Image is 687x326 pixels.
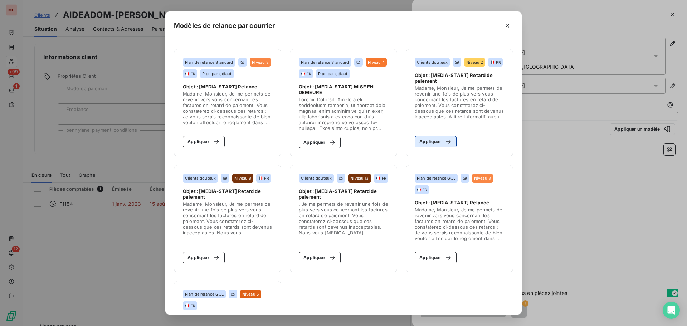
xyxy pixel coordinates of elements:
[183,188,272,200] span: Objet : [MEDIA-START] Retard de paiement
[474,176,491,180] span: Niveau 3
[202,72,232,76] span: Plan par défaut
[299,137,341,148] button: Appliquer
[301,71,311,76] div: FR
[183,91,272,125] span: Madame, Monsieur, Je me permets de revenir vers vous concernant les factures en retard de paiemen...
[663,302,680,319] div: Open Intercom Messenger
[183,136,225,147] button: Appliquer
[252,60,269,64] span: Niveau 3
[415,252,457,263] button: Appliquer
[299,252,341,263] button: Appliquer
[183,201,272,235] span: Madame, Monsieur, Je me permets de revenir une fois de plus vers vous concernant les factures en ...
[242,292,259,296] span: Niveau 5
[318,72,347,76] span: Plan par défaut
[368,60,385,64] span: Niveau 4
[417,60,448,64] span: Clients douteux
[415,72,504,84] span: Objet : [MEDIA-START] Retard de paiement
[301,176,332,180] span: Clients douteux
[301,60,349,64] span: Plan de relance Standard
[185,303,195,308] div: FR
[185,292,224,296] span: Plan de relance GCL
[415,207,504,241] span: Madame, Monsieur, Je me permets de revenir vers vous concernant les factures en retard de paiemen...
[376,176,386,181] div: FR
[185,71,195,76] div: FR
[417,176,455,180] span: Plan de relance GCL
[417,187,427,192] div: FR
[350,176,369,180] span: Niveau 13
[415,136,457,147] button: Appliquer
[299,188,388,200] span: Objet : [MEDIA-START] Retard de paiement
[183,84,257,89] span: Objet : [MEDIA-START] Relance
[185,60,233,64] span: Plan de relance Standard
[299,84,388,95] span: Objet : [MEDIA-START] MISE EN DEMEURE
[415,85,504,120] span: Madame, Monsieur, Je me permets de revenir une fois de plus vers vous concernant les factures en ...
[174,21,275,31] h5: Modèles de relance par courrier
[258,176,268,181] div: FR
[299,201,388,235] span: , Je me permets de revenir une fois de plus vers vous concernant les factures en retard de paieme...
[185,176,216,180] span: Clients douteux
[490,60,500,65] div: FR
[466,60,483,64] span: Niveau 2
[234,176,251,180] span: Niveau 8
[415,200,489,205] span: Objet : [MEDIA-START] Relance
[183,252,225,263] button: Appliquer
[299,97,388,131] span: Loremi, Dolorsit, Ametc a eli seddoeiusm temporin, utlaboreet dolo magnaal enim adminim ve quisn ...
